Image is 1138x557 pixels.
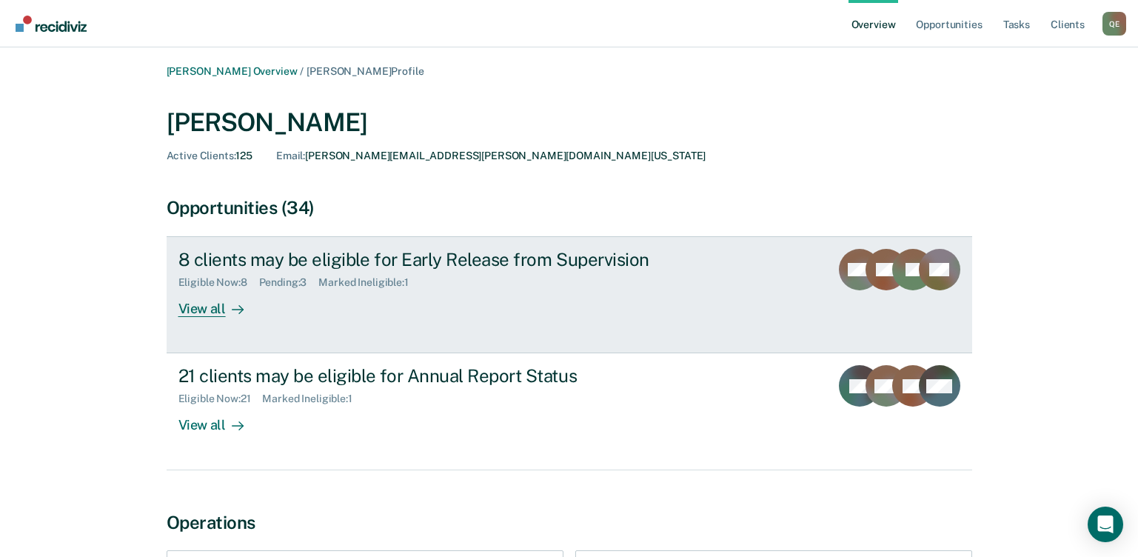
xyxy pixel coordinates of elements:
div: View all [178,289,261,318]
a: 8 clients may be eligible for Early Release from SupervisionEligible Now:8Pending:3Marked Ineligi... [167,236,972,353]
div: [PERSON_NAME][EMAIL_ADDRESS][PERSON_NAME][DOMAIN_NAME][US_STATE] [276,150,706,162]
div: 125 [167,150,253,162]
div: Eligible Now : 21 [178,393,263,405]
span: Email : [276,150,305,161]
div: Eligible Now : 8 [178,276,259,289]
div: View all [178,405,261,434]
div: [PERSON_NAME] [167,107,972,138]
div: Operations [167,512,972,533]
div: Marked Ineligible : 1 [318,276,420,289]
span: / [297,65,307,77]
a: [PERSON_NAME] Overview [167,65,298,77]
div: 8 clients may be eligible for Early Release from Supervision [178,249,698,270]
img: Recidiviz [16,16,87,32]
div: Open Intercom Messenger [1088,507,1123,542]
a: 21 clients may be eligible for Annual Report StatusEligible Now:21Marked Ineligible:1View all [167,353,972,470]
div: Pending : 3 [259,276,319,289]
div: Marked Ineligible : 1 [262,393,364,405]
div: 21 clients may be eligible for Annual Report Status [178,365,698,387]
button: Profile dropdown button [1102,12,1126,36]
div: Q E [1102,12,1126,36]
div: Opportunities (34) [167,197,972,219]
span: [PERSON_NAME] Profile [307,65,424,77]
span: Active Clients : [167,150,236,161]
